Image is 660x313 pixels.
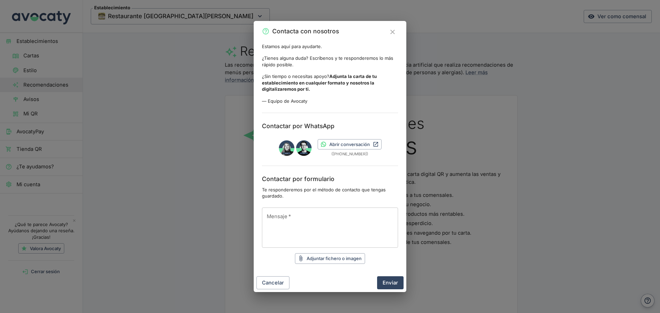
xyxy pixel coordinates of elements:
[318,139,382,150] a: Contacta por WhatsApp
[262,174,398,184] h6: Contactar por formulario
[262,74,377,92] strong: Adjunta la carta de tu establecimiento en cualquier formato y nosotros la digitalizaremos por ti.
[262,73,398,92] p: ¿Sin tiempo o necesitas apoyo?
[262,98,398,104] p: — Equipo de Avocaty
[262,121,398,131] h6: Contactar por WhatsApp
[387,26,398,37] button: Cerrar
[272,26,339,36] h2: Contacta con nosotros
[262,55,398,68] p: ¿Tienes alguna duda? Escríbenos y te responderemos lo más rápido posible.
[295,253,365,264] button: Adjuntar fichero o imagen
[296,140,312,156] img: Avatar de Avocaty de Jose
[331,151,368,157] span: ([PHONE_NUMBER])
[377,276,404,289] button: Enviar
[262,187,398,199] p: Te responderemos por el método de contacto que tengas guardado.
[262,43,398,50] p: Estamos aquí para ayudarte.
[256,276,289,289] button: Cancelar
[278,140,295,156] img: Avatar de Avocaty de Sandra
